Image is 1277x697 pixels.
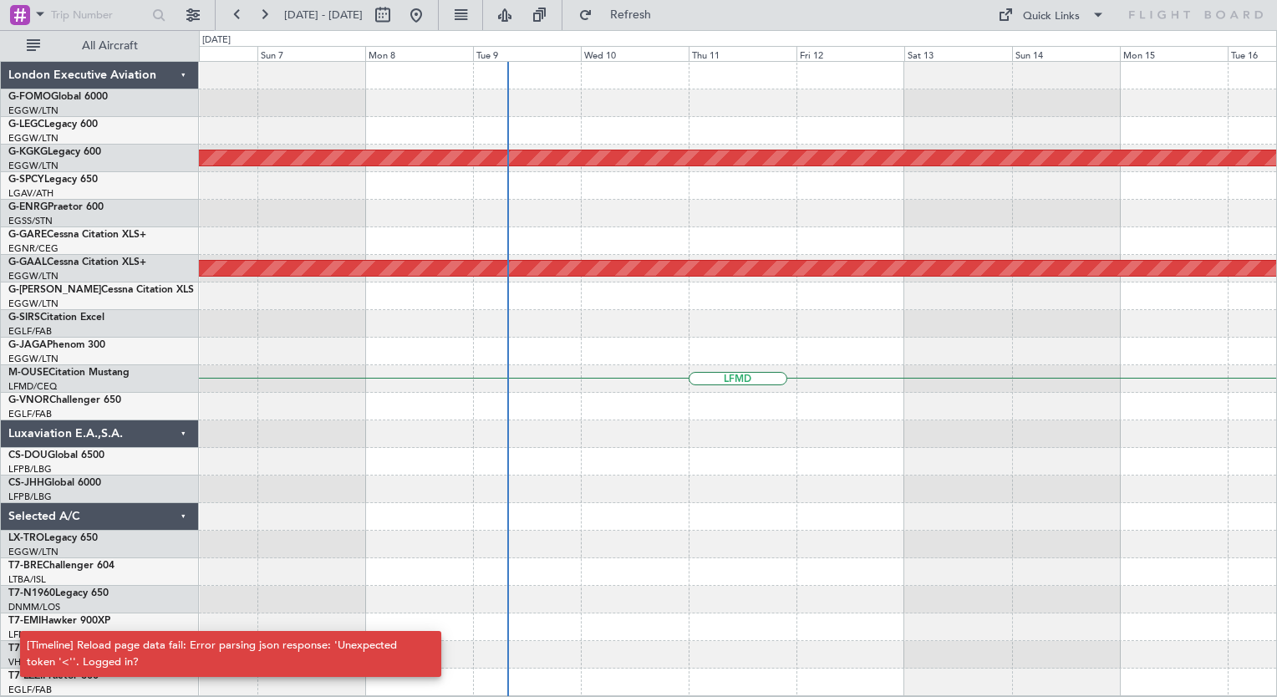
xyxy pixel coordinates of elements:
span: T7-N1960 [8,588,55,598]
a: EGSS/STN [8,215,53,227]
a: EGGW/LTN [8,270,59,282]
a: EGGW/LTN [8,132,59,145]
a: G-FOMOGlobal 6000 [8,92,108,102]
div: [DATE] [202,33,231,48]
input: Trip Number [51,3,147,28]
div: Sat 6 [150,46,257,61]
a: T7-N1960Legacy 650 [8,588,109,598]
a: LGAV/ATH [8,187,53,200]
span: G-FOMO [8,92,51,102]
a: EGLF/FAB [8,408,52,420]
a: EGLF/FAB [8,325,52,338]
span: All Aircraft [43,40,176,52]
a: T7-BREChallenger 604 [8,561,114,571]
span: G-GAAL [8,257,47,267]
a: G-VNORChallenger 650 [8,395,121,405]
button: Refresh [571,2,671,28]
div: Wed 10 [581,46,689,61]
a: LFPB/LBG [8,463,52,476]
span: G-GARE [8,230,47,240]
span: [DATE] - [DATE] [284,8,363,23]
span: G-KGKG [8,147,48,157]
a: DNMM/LOS [8,601,60,613]
a: G-GAALCessna Citation XLS+ [8,257,146,267]
a: G-[PERSON_NAME]Cessna Citation XLS [8,285,194,295]
a: G-KGKGLegacy 600 [8,147,101,157]
a: G-ENRGPraetor 600 [8,202,104,212]
div: Sat 13 [904,46,1012,61]
span: G-ENRG [8,202,48,212]
div: Mon 8 [365,46,473,61]
span: G-[PERSON_NAME] [8,285,101,295]
a: CS-DOUGlobal 6500 [8,450,104,460]
a: G-GARECessna Citation XLS+ [8,230,146,240]
button: All Aircraft [18,33,181,59]
a: EGGW/LTN [8,353,59,365]
a: G-SIRSCitation Excel [8,313,104,323]
div: Thu 11 [689,46,796,61]
div: Sun 7 [257,46,365,61]
a: EGNR/CEG [8,242,59,255]
div: Tue 9 [473,46,581,61]
div: Fri 12 [796,46,904,61]
span: G-JAGA [8,340,47,350]
a: EGGW/LTN [8,546,59,558]
a: M-OUSECitation Mustang [8,368,130,378]
div: [Timeline] Reload page data fail: Error parsing json response: 'Unexpected token '<''. Logged in? [27,638,416,670]
span: LX-TRO [8,533,44,543]
span: M-OUSE [8,368,48,378]
span: CS-JHH [8,478,44,488]
span: G-LEGC [8,120,44,130]
a: G-JAGAPhenom 300 [8,340,105,350]
span: CS-DOU [8,450,48,460]
span: Refresh [596,9,666,21]
a: G-SPCYLegacy 650 [8,175,98,185]
a: LX-TROLegacy 650 [8,533,98,543]
button: Quick Links [990,2,1113,28]
a: G-LEGCLegacy 600 [8,120,98,130]
a: EGGW/LTN [8,104,59,117]
span: G-SIRS [8,313,40,323]
div: Quick Links [1023,8,1080,25]
span: G-SPCY [8,175,44,185]
a: EGGW/LTN [8,160,59,172]
a: EGGW/LTN [8,298,59,310]
a: LFMD/CEQ [8,380,57,393]
a: LFPB/LBG [8,491,52,503]
a: CS-JHHGlobal 6000 [8,478,101,488]
div: Sun 14 [1012,46,1120,61]
div: Mon 15 [1120,46,1228,61]
span: G-VNOR [8,395,49,405]
span: T7-BRE [8,561,43,571]
a: LTBA/ISL [8,573,46,586]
